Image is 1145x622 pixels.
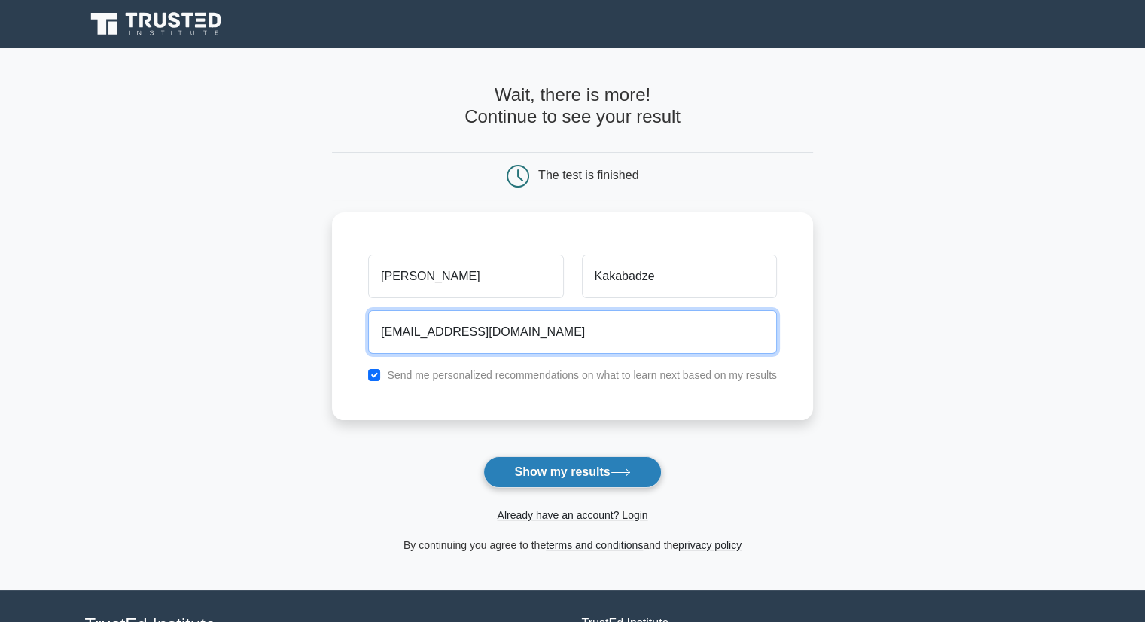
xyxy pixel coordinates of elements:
[538,169,638,181] div: The test is finished
[387,369,777,381] label: Send me personalized recommendations on what to learn next based on my results
[582,255,777,298] input: Last name
[546,539,643,551] a: terms and conditions
[678,539,742,551] a: privacy policy
[323,536,822,554] div: By continuing you agree to the and the
[332,84,813,128] h4: Wait, there is more! Continue to see your result
[368,310,777,354] input: Email
[368,255,563,298] input: First name
[483,456,661,488] button: Show my results
[497,509,647,521] a: Already have an account? Login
